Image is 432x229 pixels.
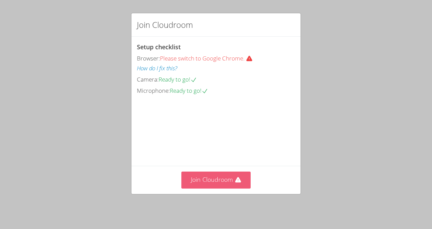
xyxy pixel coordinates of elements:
button: How do I fix this? [137,64,177,73]
span: Please switch to Google Chrome. [160,54,255,62]
span: Setup checklist [137,43,181,51]
button: Join Cloudroom [181,172,251,188]
h2: Join Cloudroom [137,19,193,31]
span: Browser: [137,54,160,62]
span: Microphone: [137,87,170,94]
span: Camera: [137,75,159,83]
span: Ready to go! [159,75,197,83]
span: Ready to go! [170,87,208,94]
